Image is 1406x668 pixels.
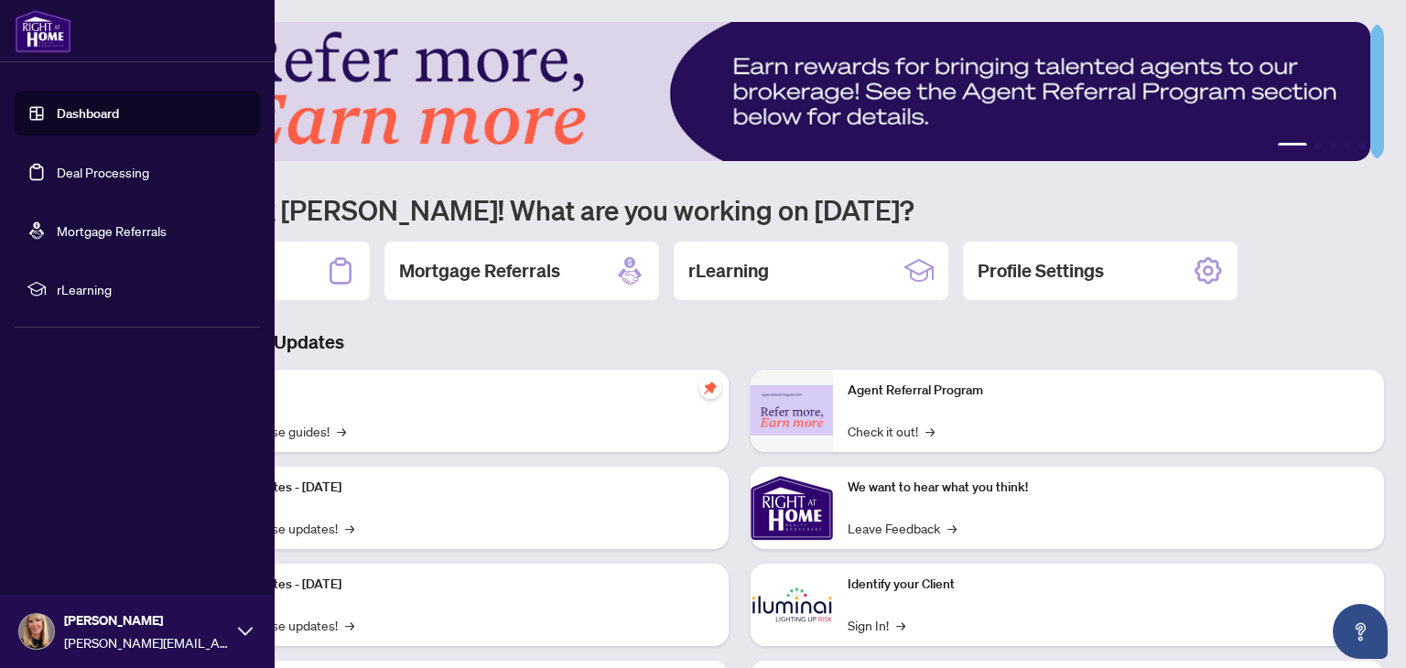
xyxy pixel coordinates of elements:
p: Agent Referral Program [848,381,1369,401]
button: Open asap [1333,604,1388,659]
span: rLearning [57,279,247,299]
span: → [345,615,354,635]
img: Identify your Client [751,564,833,646]
span: pushpin [699,377,721,399]
h1: Welcome back [PERSON_NAME]! What are you working on [DATE]? [95,192,1384,227]
span: → [896,615,905,635]
img: We want to hear what you think! [751,467,833,549]
button: 3 [1329,143,1336,150]
p: We want to hear what you think! [848,478,1369,498]
button: 5 [1358,143,1366,150]
button: 1 [1278,143,1307,150]
img: Slide 0 [95,22,1370,161]
span: → [337,421,346,441]
p: Identify your Client [848,575,1369,595]
h3: Brokerage & Industry Updates [95,329,1384,355]
a: Sign In!→ [848,615,905,635]
a: Deal Processing [57,164,149,180]
img: Agent Referral Program [751,385,833,436]
a: Mortgage Referrals [57,222,167,239]
p: Self-Help [192,381,714,401]
a: Check it out!→ [848,421,935,441]
h2: Mortgage Referrals [399,258,560,284]
img: Profile Icon [19,614,54,649]
span: → [345,518,354,538]
p: Platform Updates - [DATE] [192,478,714,498]
img: logo [15,9,71,53]
button: 2 [1314,143,1322,150]
button: 4 [1344,143,1351,150]
a: Dashboard [57,105,119,122]
p: Platform Updates - [DATE] [192,575,714,595]
span: → [947,518,957,538]
a: Leave Feedback→ [848,518,957,538]
span: [PERSON_NAME][EMAIL_ADDRESS][DOMAIN_NAME] [64,632,229,652]
span: → [925,421,935,441]
span: [PERSON_NAME] [64,610,229,630]
h2: rLearning [688,258,769,284]
h2: Profile Settings [978,258,1104,284]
